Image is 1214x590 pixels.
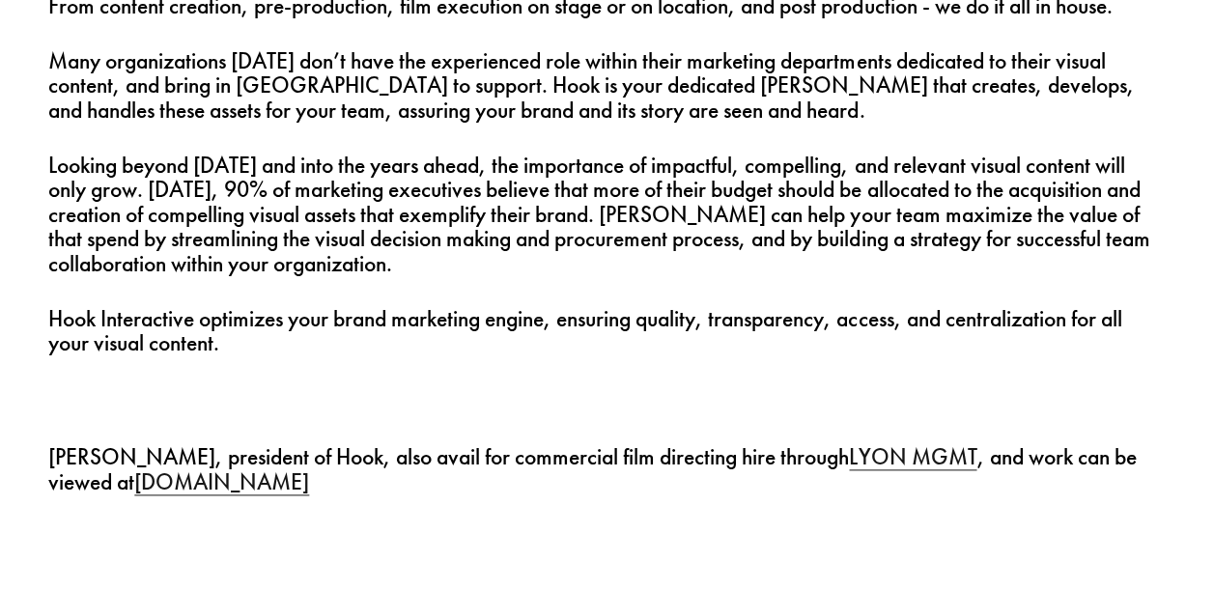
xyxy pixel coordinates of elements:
h4: Many organizations [DATE] don’t have the experienced role within their marketing departments dedi... [48,49,1165,123]
a: LYON MGMT [849,443,976,470]
h4: [PERSON_NAME], president of Hook, also avail for commercial film directing hire through , and wor... [48,445,1165,494]
h4: Hook Interactive optimizes your brand marketing engine, ensuring quality, transparency, access, a... [48,307,1165,356]
a: [DOMAIN_NAME] [134,468,309,495]
h4: Looking beyond [DATE] and into the years ahead, the importance of impactful, compelling, and rele... [48,154,1165,276]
